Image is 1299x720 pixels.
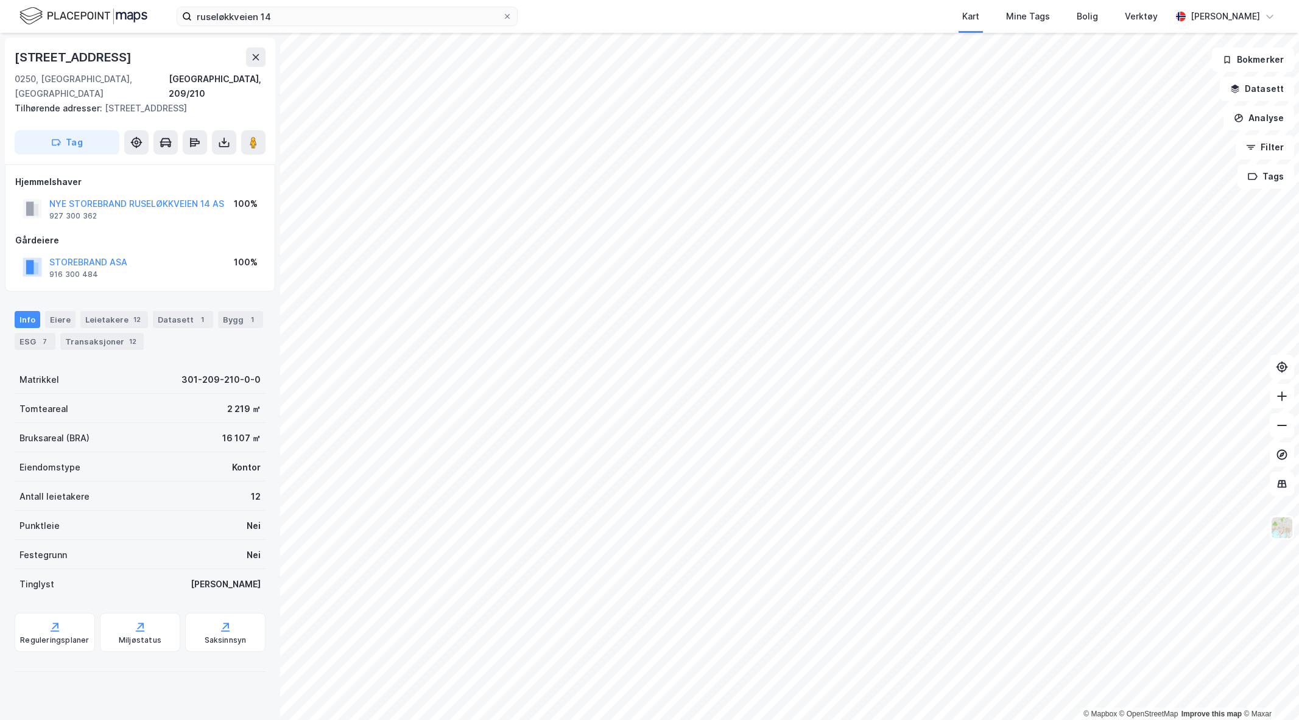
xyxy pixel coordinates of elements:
div: Nei [247,519,261,533]
div: [GEOGRAPHIC_DATA], 209/210 [169,72,266,101]
img: Z [1270,516,1294,539]
div: ESG [15,333,55,350]
div: Kart [962,9,979,24]
div: 0250, [GEOGRAPHIC_DATA], [GEOGRAPHIC_DATA] [15,72,169,101]
div: Bygg [218,311,263,328]
div: Festegrunn [19,548,67,562]
div: Miljøstatus [119,635,161,645]
div: Transaksjoner [60,333,144,350]
div: 12 [131,313,143,326]
div: [PERSON_NAME] [1191,9,1260,24]
button: Bokmerker [1212,47,1294,72]
div: Hjemmelshaver [15,175,265,189]
div: Punktleie [19,519,60,533]
div: Matrikkel [19,372,59,387]
div: Gårdeiere [15,233,265,248]
div: [STREET_ADDRESS] [15,101,256,116]
a: Mapbox [1083,710,1117,718]
div: Bruksareal (BRA) [19,431,90,446]
input: Søk på adresse, matrikkel, gårdeiere, leietakere eller personer [192,7,502,26]
div: Leietakere [80,311,148,328]
div: Mine Tags [1006,9,1050,24]
div: 301-209-210-0-0 [181,372,261,387]
div: Eiere [45,311,76,328]
div: Antall leietakere [19,489,90,504]
button: Tag [15,130,119,155]
div: Kontor [232,460,261,475]
div: 916 300 484 [49,270,98,279]
div: Info [15,311,40,328]
div: Bolig [1077,9,1098,24]
div: Tomteareal [19,402,68,416]
div: 927 300 362 [49,211,97,221]
a: OpenStreetMap [1119,710,1178,718]
a: Improve this map [1181,710,1242,718]
span: Tilhørende adresser: [15,103,105,113]
div: 7 [38,335,51,348]
div: 12 [127,335,139,348]
div: 1 [196,313,208,326]
img: logo.f888ab2527a4732fd821a326f86c7f29.svg [19,5,147,27]
button: Datasett [1220,77,1294,101]
div: [PERSON_NAME] [191,577,261,592]
div: Saksinnsyn [205,635,247,645]
div: Tinglyst [19,577,54,592]
button: Tags [1237,164,1294,189]
div: 2 219 ㎡ [227,402,261,416]
div: [STREET_ADDRESS] [15,47,134,67]
button: Filter [1236,135,1294,159]
div: 12 [251,489,261,504]
div: Kontrollprogram for chat [1238,662,1299,720]
div: 16 107 ㎡ [222,431,261,446]
button: Analyse [1223,106,1294,130]
div: Nei [247,548,261,562]
div: 1 [246,313,258,326]
div: Datasett [153,311,213,328]
div: 100% [234,255,258,270]
div: Reguleringsplaner [20,635,89,645]
div: Eiendomstype [19,460,80,475]
div: Verktøy [1125,9,1158,24]
iframe: Chat Widget [1238,662,1299,720]
div: 100% [234,197,258,211]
